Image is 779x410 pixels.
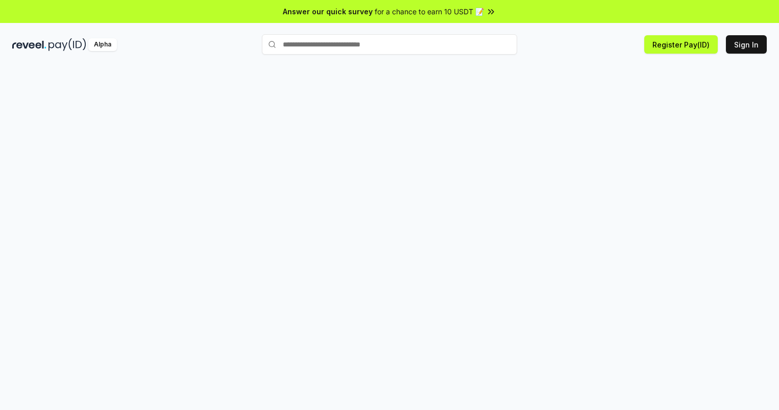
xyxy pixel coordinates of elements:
[375,6,484,17] span: for a chance to earn 10 USDT 📝
[726,35,767,54] button: Sign In
[283,6,373,17] span: Answer our quick survey
[88,38,117,51] div: Alpha
[48,38,86,51] img: pay_id
[644,35,718,54] button: Register Pay(ID)
[12,38,46,51] img: reveel_dark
